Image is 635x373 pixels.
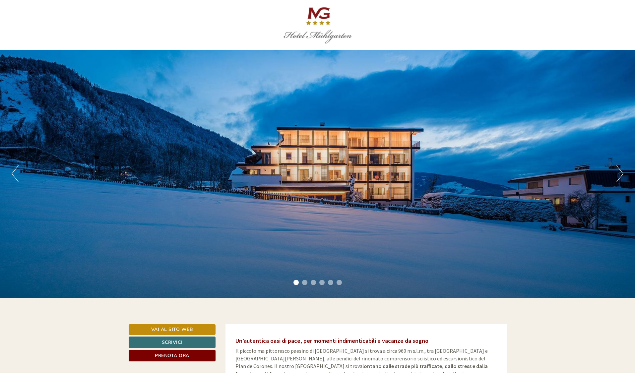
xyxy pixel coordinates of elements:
button: Next [616,165,623,182]
a: Prenota ora [129,350,216,361]
a: Scrivici [129,337,216,348]
a: Vai al sito web [129,324,216,335]
span: Un’autentica oasi di pace, per momenti indimenticabili e vacanze da sogno [235,337,428,344]
button: Previous [12,165,19,182]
